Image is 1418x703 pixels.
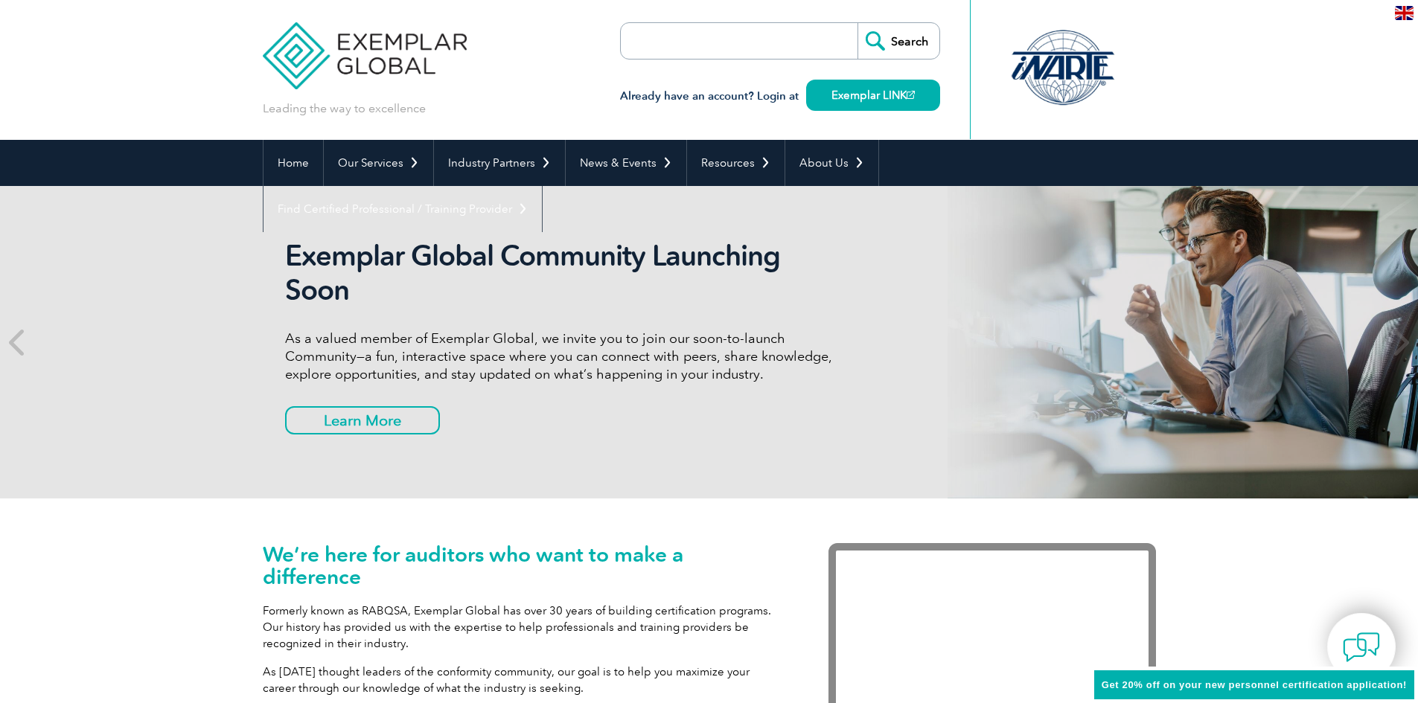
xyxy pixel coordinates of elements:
a: Exemplar LINK [806,80,940,111]
h2: Exemplar Global Community Launching Soon [285,239,843,307]
a: Find Certified Professional / Training Provider [264,186,542,232]
a: News & Events [566,140,686,186]
a: Industry Partners [434,140,565,186]
img: open_square.png [907,91,915,99]
p: Leading the way to excellence [263,100,426,117]
a: Learn More [285,406,440,434]
p: Formerly known as RABQSA, Exemplar Global has over 30 years of building certification programs. O... [263,603,784,652]
h3: Already have an account? Login at [620,87,940,106]
img: en [1395,6,1414,20]
p: As [DATE] thought leaders of the conformity community, our goal is to help you maximize your care... [263,664,784,696]
h1: We’re here for auditors who want to make a difference [263,543,784,588]
span: Get 20% off on your new personnel certification application! [1102,679,1407,690]
a: Our Services [324,140,433,186]
a: Resources [687,140,785,186]
p: As a valued member of Exemplar Global, we invite you to join our soon-to-launch Community—a fun, ... [285,330,843,383]
input: Search [857,23,939,59]
img: contact-chat.png [1343,629,1380,666]
a: About Us [785,140,878,186]
a: Home [264,140,323,186]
